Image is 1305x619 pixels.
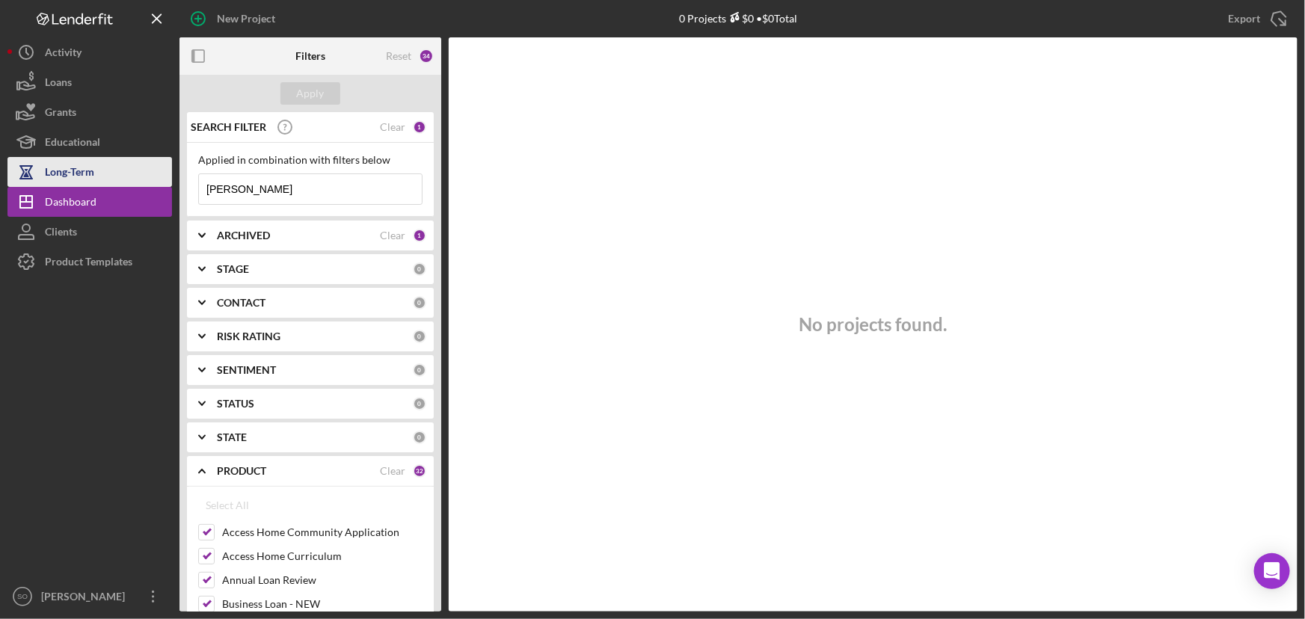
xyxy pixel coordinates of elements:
div: 0 [413,363,426,377]
div: 0 Projects • $0 Total [679,12,797,25]
b: CONTACT [217,297,265,309]
label: Business Loan - NEW [222,597,423,612]
button: Educational [7,127,172,157]
button: Long-Term [7,157,172,187]
div: Open Intercom Messenger [1254,553,1290,589]
text: SO [17,593,28,601]
label: Access Home Community Application [222,525,423,540]
div: Export [1228,4,1260,34]
b: Filters [295,50,325,62]
div: New Project [217,4,275,34]
button: Activity [7,37,172,67]
b: STATE [217,431,247,443]
button: Clients [7,217,172,247]
b: STATUS [217,398,254,410]
div: Reset [386,50,411,62]
div: Loans [45,67,72,101]
button: Select All [198,490,257,520]
div: Clear [380,230,405,241]
div: 0 [413,262,426,276]
button: Apply [280,82,340,105]
b: STAGE [217,263,249,275]
div: 1 [413,120,426,134]
div: 0 [413,296,426,309]
button: Product Templates [7,247,172,277]
b: SEARCH FILTER [191,121,266,133]
div: Product Templates [45,247,132,280]
div: Clients [45,217,77,250]
label: Access Home Curriculum [222,549,423,564]
button: SO[PERSON_NAME] [7,582,172,612]
b: PRODUCT [217,465,266,477]
div: Clear [380,121,405,133]
div: Clear [380,465,405,477]
div: Applied in combination with filters below [198,154,423,166]
button: Export [1213,4,1298,34]
div: 0 [413,330,426,343]
b: ARCHIVED [217,230,270,241]
div: 1 [413,229,426,242]
div: 0 [413,431,426,444]
div: $0 [726,12,754,25]
div: 32 [413,464,426,478]
button: New Project [179,4,290,34]
div: 34 [419,49,434,64]
button: Dashboard [7,187,172,217]
h3: No projects found. [799,314,948,335]
div: Long-Term [45,157,94,191]
div: Grants [45,97,76,131]
div: [PERSON_NAME] [37,582,135,615]
div: Educational [45,127,100,161]
div: Activity [45,37,82,71]
label: Annual Loan Review [222,573,423,588]
div: Apply [297,82,325,105]
button: Loans [7,67,172,97]
div: Dashboard [45,187,96,221]
button: Grants [7,97,172,127]
div: 0 [413,397,426,410]
div: Select All [206,490,249,520]
b: RISK RATING [217,330,280,342]
b: SENTIMENT [217,364,276,376]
